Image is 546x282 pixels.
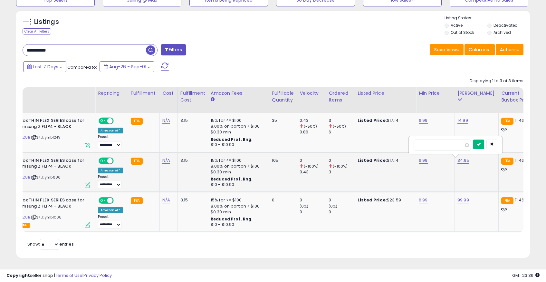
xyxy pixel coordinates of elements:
[31,135,61,140] span: | SKU: ymb1249
[358,197,411,203] div: $23.59
[451,30,474,35] label: Out of Stock
[23,61,66,72] button: Last 7 Days
[162,197,170,203] a: N/A
[211,203,264,209] div: 8.00% on portion > $100
[161,44,186,55] button: Filters
[451,23,463,28] label: Active
[501,90,534,103] div: Current Buybox Price
[131,197,143,204] small: FBA
[211,176,253,182] b: Reduced Prof. Rng.
[304,164,319,169] small: (-100%)
[457,90,496,97] div: [PERSON_NAME]
[358,158,411,163] div: $17.14
[211,129,264,135] div: $0.30 min
[445,15,530,21] p: Listing States:
[419,157,428,164] a: 6.99
[31,215,62,220] span: | SKU: ymb1008
[34,17,59,26] h5: Listings
[109,63,146,70] span: Aug-26 - Sep-01
[113,198,123,203] span: OFF
[358,118,411,123] div: $17.14
[419,90,452,97] div: Min Price
[162,90,175,97] div: Cost
[211,209,264,215] div: $0.30 min
[99,158,107,163] span: ON
[300,169,326,175] div: 0.43
[300,197,326,203] div: 0
[329,90,352,103] div: Ordered Items
[329,118,355,123] div: 3
[496,44,523,55] button: Actions
[98,128,123,133] div: Amazon AI *
[99,118,107,124] span: ON
[19,223,30,228] span: FBA
[211,169,264,175] div: $0.30 min
[180,197,203,203] div: 3.15
[211,123,264,129] div: 8.00% on portion > $100
[515,117,524,123] span: 11.46
[457,197,469,203] a: 99.99
[329,197,355,203] div: 0
[333,124,346,129] small: (-50%)
[211,97,215,102] small: Amazon Fees.
[211,163,264,169] div: 8.00% on portion > $100
[83,272,112,278] a: Privacy Policy
[329,204,338,209] small: (0%)
[131,158,143,165] small: FBA
[469,46,489,53] span: Columns
[419,117,428,124] a: 6.99
[98,135,123,149] div: Preset:
[180,90,205,103] div: Fulfillment Cost
[501,197,513,204] small: FBA
[211,216,253,222] b: Reduced Prof. Rng.
[300,158,326,163] div: 0
[23,28,51,34] div: Clear All Filters
[211,137,253,142] b: Reduced Prof. Rng.
[99,198,107,203] span: ON
[272,118,292,123] div: 35
[98,215,123,229] div: Preset:
[430,44,464,55] button: Save View
[470,78,523,84] div: Displaying 1 to 3 of 3 items
[67,64,97,70] span: Compared to:
[358,157,387,163] b: Listed Price:
[512,272,540,278] span: 2025-09-9 23:36 GMT
[358,197,387,203] b: Listed Price:
[304,124,317,129] small: (-50%)
[100,61,154,72] button: Aug-26 - Sep-01
[333,164,348,169] small: (-100%)
[329,158,355,163] div: 0
[300,90,323,97] div: Velocity
[113,118,123,124] span: OFF
[131,118,143,125] small: FBA
[493,23,518,28] label: Deactivated
[515,197,524,203] span: 11.46
[162,157,170,164] a: N/A
[98,90,125,97] div: Repricing
[465,44,495,55] button: Columns
[358,90,413,97] div: Listed Price
[180,118,203,123] div: 3.15
[211,197,264,203] div: 15% for <= $100
[419,197,428,203] a: 6.99
[33,63,58,70] span: Last 7 Days
[501,118,513,125] small: FBA
[6,272,30,278] strong: Copyright
[515,157,524,163] span: 11.46
[131,90,157,97] div: Fulfillment
[272,197,292,203] div: 0
[98,175,123,189] div: Preset:
[180,158,203,163] div: 3.15
[501,158,513,165] small: FBA
[211,142,264,148] div: $10 - $10.90
[493,30,511,35] label: Archived
[8,118,86,131] b: OtterBox THIN FLEX SERIES case for the Samsung Z FLIP4 - BLACK
[300,209,326,215] div: 0
[31,175,61,180] span: | SKU: ymb686
[113,158,123,163] span: OFF
[55,272,82,278] a: Terms of Use
[329,209,355,215] div: 0
[358,117,387,123] b: Listed Price:
[300,129,326,135] div: 0.86
[98,207,123,213] div: Amazon AI *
